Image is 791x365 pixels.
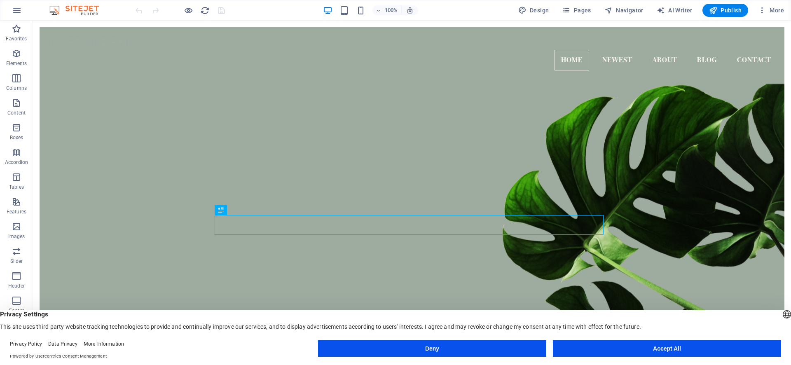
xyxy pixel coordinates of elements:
button: 100% [372,5,402,15]
button: Design [515,4,552,17]
span: AI Writer [657,6,693,14]
span: Navigator [604,6,644,14]
button: More [755,4,787,17]
button: Publish [702,4,748,17]
button: Navigator [601,4,647,17]
p: Features [7,208,26,215]
p: Favorites [6,35,27,42]
img: Editor Logo [47,5,109,15]
button: Click here to leave preview mode and continue editing [183,5,193,15]
i: Reload page [200,6,210,15]
p: Accordion [5,159,28,166]
p: Content [7,110,26,116]
span: Design [518,6,549,14]
button: AI Writer [653,4,696,17]
p: Columns [6,85,27,91]
p: Images [8,233,25,240]
button: reload [200,5,210,15]
p: Header [8,283,25,289]
p: Footer [9,307,24,314]
p: Boxes [10,134,23,141]
span: Publish [709,6,742,14]
p: Tables [9,184,24,190]
p: Slider [10,258,23,264]
span: More [758,6,784,14]
p: Elements [6,60,27,67]
h6: 100% [385,5,398,15]
i: On resize automatically adjust zoom level to fit chosen device. [406,7,414,14]
button: Pages [559,4,594,17]
span: Pages [562,6,591,14]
